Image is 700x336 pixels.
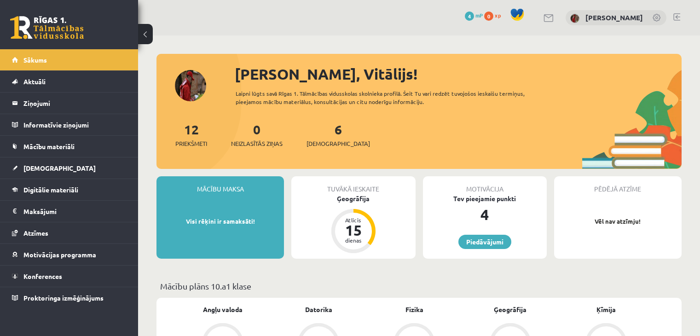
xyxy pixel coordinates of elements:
[465,12,474,21] span: 4
[465,12,483,19] a: 4 mP
[494,305,526,314] a: Ģeogrāfija
[484,12,493,21] span: 0
[405,305,423,314] a: Fizika
[10,16,84,39] a: Rīgas 1. Tālmācības vidusskola
[236,89,551,106] div: Laipni lūgts savā Rīgas 1. Tālmācības vidusskolas skolnieka profilā. Šeit Tu vari redzēt tuvojošo...
[175,121,207,148] a: 12Priekšmeti
[23,250,96,259] span: Motivācijas programma
[23,142,75,151] span: Mācību materiāli
[12,93,127,114] a: Ziņojumi
[12,49,127,70] a: Sākums
[12,244,127,265] a: Motivācijas programma
[12,287,127,308] a: Proktoringa izmēģinājums
[23,56,47,64] span: Sākums
[559,217,677,226] p: Vēl nav atzīmju!
[554,176,682,194] div: Pēdējā atzīme
[23,272,62,280] span: Konferences
[12,136,127,157] a: Mācību materiāli
[156,176,284,194] div: Mācību maksa
[12,201,127,222] a: Maksājumi
[231,139,283,148] span: Neizlasītās ziņas
[235,63,682,85] div: [PERSON_NAME], Vitālijs!
[307,121,370,148] a: 6[DEMOGRAPHIC_DATA]
[12,179,127,200] a: Digitālie materiāli
[484,12,505,19] a: 0 xp
[423,203,547,226] div: 4
[305,305,332,314] a: Datorika
[423,194,547,203] div: Tev pieejamie punkti
[291,176,415,194] div: Tuvākā ieskaite
[458,235,511,249] a: Piedāvājumi
[12,114,127,135] a: Informatīvie ziņojumi
[23,294,104,302] span: Proktoringa izmēģinājums
[495,12,501,19] span: xp
[570,14,579,23] img: Vitālijs Kapustins
[475,12,483,19] span: mP
[340,238,367,243] div: dienas
[160,280,678,292] p: Mācību plāns 10.a1 klase
[423,176,547,194] div: Motivācija
[12,222,127,243] a: Atzīmes
[23,229,48,237] span: Atzīmes
[23,201,127,222] legend: Maksājumi
[291,194,415,255] a: Ģeogrāfija Atlicis 15 dienas
[291,194,415,203] div: Ģeogrāfija
[12,157,127,179] a: [DEMOGRAPHIC_DATA]
[12,71,127,92] a: Aktuāli
[23,185,78,194] span: Digitālie materiāli
[23,77,46,86] span: Aktuāli
[340,223,367,238] div: 15
[203,305,243,314] a: Angļu valoda
[596,305,616,314] a: Ķīmija
[12,266,127,287] a: Konferences
[231,121,283,148] a: 0Neizlasītās ziņas
[23,93,127,114] legend: Ziņojumi
[23,164,96,172] span: [DEMOGRAPHIC_DATA]
[23,114,127,135] legend: Informatīvie ziņojumi
[585,13,643,22] a: [PERSON_NAME]
[307,139,370,148] span: [DEMOGRAPHIC_DATA]
[340,217,367,223] div: Atlicis
[175,139,207,148] span: Priekšmeti
[161,217,279,226] p: Visi rēķini ir samaksāti!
